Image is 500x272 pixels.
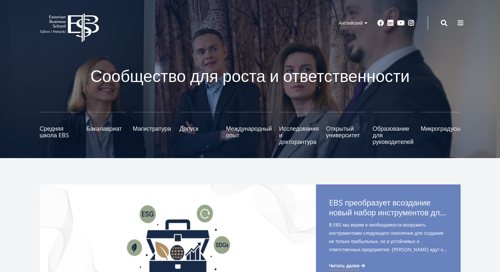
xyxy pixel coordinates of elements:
[179,124,199,132] font: Допуск
[329,262,367,269] a: Читать далее
[326,124,360,139] font: Открытый университет
[133,112,172,145] a: Магистратура
[40,112,79,145] a: Средняя школа EBS
[326,112,366,145] a: Открытый университет
[421,124,461,132] font: Микроградусы
[329,262,360,269] font: Читать далее
[372,112,413,145] a: Образование для руководителей
[226,112,272,145] a: Международный опыт
[226,124,272,139] font: Международный опыт
[86,112,126,145] a: Бакалавриат
[279,112,319,145] a: Исследования и докторантура
[90,65,410,87] font: Сообщество для роста и ответственности
[279,124,319,146] font: Исследования и докторантура
[179,112,219,145] a: Допуск
[133,124,171,132] font: Магистратура
[372,124,413,146] font: Образование для руководителей
[329,197,431,208] font: EBS преобразует всоздание
[329,222,443,244] font: В EBS мы верим в необходимости вооружить инструментами следующего поколения для создания не тольк...
[40,124,69,139] font: Средняя школа EBS
[86,124,122,132] font: Бакалавриат
[421,112,461,145] a: Микроградусы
